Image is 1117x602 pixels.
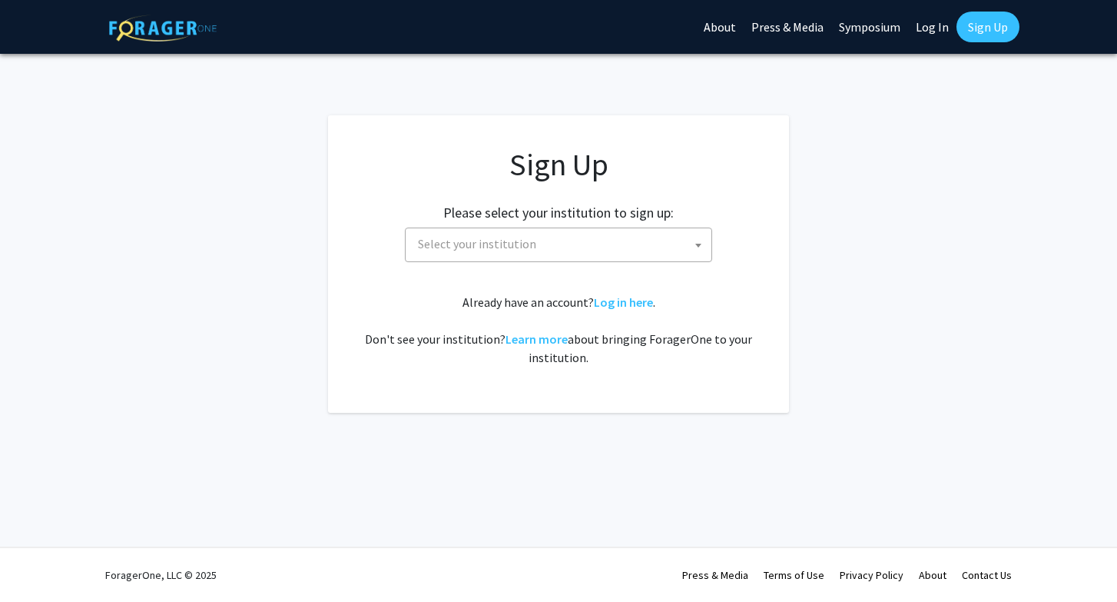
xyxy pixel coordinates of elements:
[359,293,758,367] div: Already have an account? . Don't see your institution? about bringing ForagerOne to your institut...
[594,294,653,310] a: Log in here
[919,568,946,582] a: About
[105,548,217,602] div: ForagerOne, LLC © 2025
[764,568,824,582] a: Terms of Use
[418,236,536,251] span: Select your institution
[962,568,1012,582] a: Contact Us
[412,228,711,260] span: Select your institution
[505,331,568,347] a: Learn more about bringing ForagerOne to your institution
[682,568,748,582] a: Press & Media
[443,205,674,221] h2: Please select your institution to sign up:
[405,228,712,262] span: Select your institution
[359,146,758,183] h1: Sign Up
[840,568,903,582] a: Privacy Policy
[109,15,217,42] img: ForagerOne Logo
[956,12,1019,42] a: Sign Up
